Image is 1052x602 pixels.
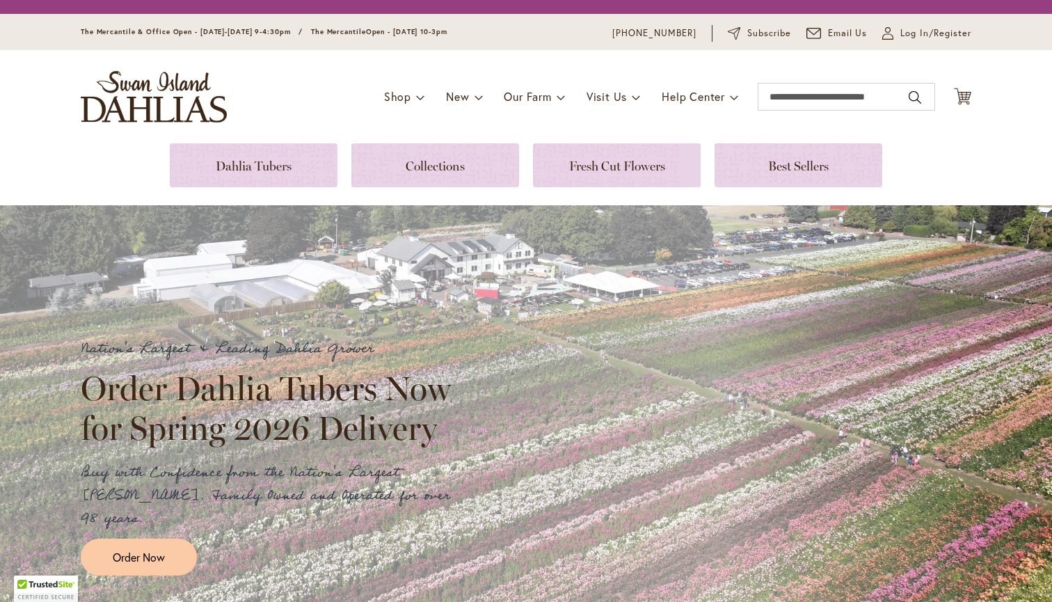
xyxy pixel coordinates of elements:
[384,89,411,104] span: Shop
[113,549,165,565] span: Order Now
[728,26,791,40] a: Subscribe
[81,27,366,36] span: The Mercantile & Office Open - [DATE]-[DATE] 9-4:30pm / The Mercantile
[806,26,868,40] a: Email Us
[504,89,551,104] span: Our Farm
[662,89,725,104] span: Help Center
[747,26,791,40] span: Subscribe
[587,89,627,104] span: Visit Us
[81,369,463,447] h2: Order Dahlia Tubers Now for Spring 2026 Delivery
[828,26,868,40] span: Email Us
[909,86,921,109] button: Search
[882,26,971,40] a: Log In/Register
[446,89,469,104] span: New
[366,27,447,36] span: Open - [DATE] 10-3pm
[81,461,463,530] p: Buy with Confidence from the Nation's Largest [PERSON_NAME]. Family Owned and Operated for over 9...
[81,71,227,122] a: store logo
[612,26,696,40] a: [PHONE_NUMBER]
[81,539,197,576] a: Order Now
[81,338,463,361] p: Nation's Largest & Leading Dahlia Grower
[900,26,971,40] span: Log In/Register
